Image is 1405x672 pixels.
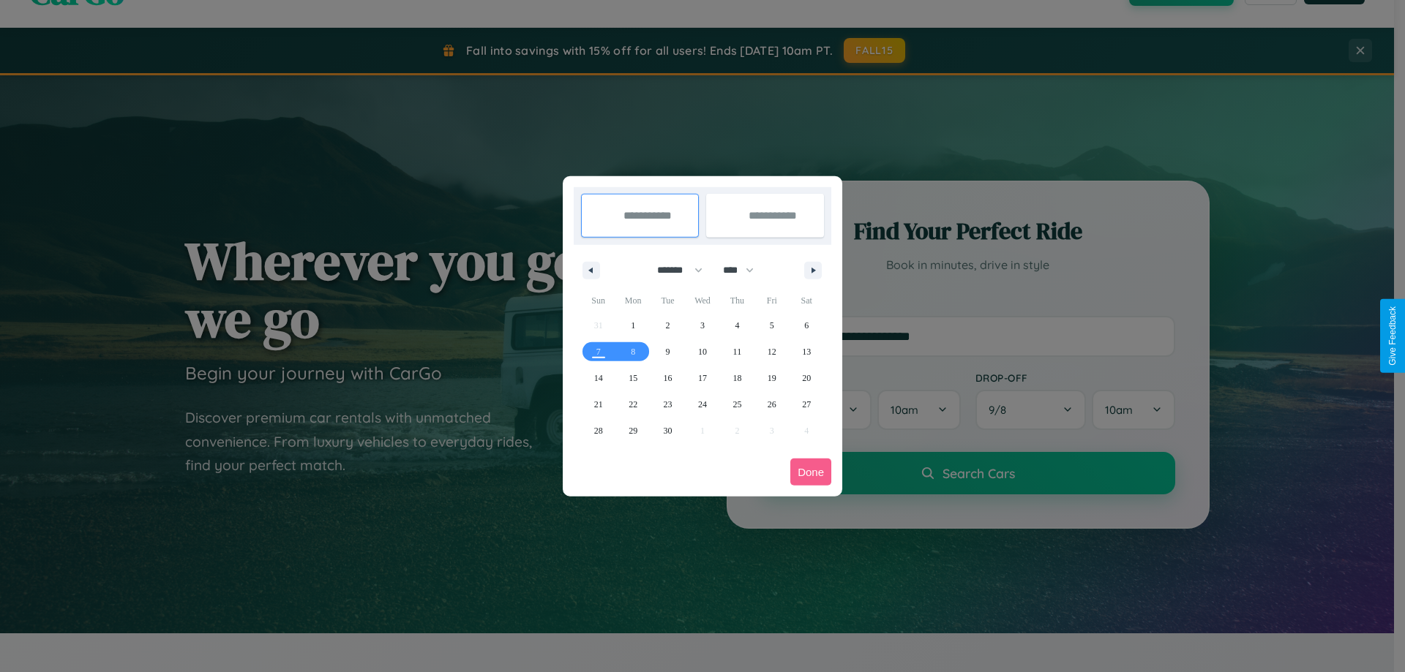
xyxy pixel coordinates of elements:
[581,391,615,418] button: 21
[790,339,824,365] button: 13
[754,339,789,365] button: 12
[651,391,685,418] button: 23
[594,365,603,391] span: 14
[594,418,603,444] span: 28
[685,365,719,391] button: 17
[651,365,685,391] button: 16
[664,418,672,444] span: 30
[1387,306,1398,366] div: Give Feedback
[651,312,685,339] button: 2
[629,418,637,444] span: 29
[802,339,811,365] span: 13
[720,391,754,418] button: 25
[733,339,742,365] span: 11
[790,458,831,486] button: Done
[754,391,789,418] button: 26
[720,312,754,339] button: 4
[790,365,824,391] button: 20
[594,391,603,418] span: 21
[770,312,774,339] span: 5
[664,365,672,391] span: 16
[666,339,670,365] span: 9
[629,391,637,418] span: 22
[615,418,650,444] button: 29
[631,339,635,365] span: 8
[615,365,650,391] button: 15
[581,339,615,365] button: 7
[581,289,615,312] span: Sun
[754,365,789,391] button: 19
[698,391,707,418] span: 24
[664,391,672,418] span: 23
[651,339,685,365] button: 9
[754,289,789,312] span: Fri
[802,365,811,391] span: 20
[615,289,650,312] span: Mon
[651,418,685,444] button: 30
[802,391,811,418] span: 27
[700,312,705,339] span: 3
[651,289,685,312] span: Tue
[790,312,824,339] button: 6
[615,312,650,339] button: 1
[581,418,615,444] button: 28
[735,312,739,339] span: 4
[685,312,719,339] button: 3
[733,365,741,391] span: 18
[720,339,754,365] button: 11
[804,312,809,339] span: 6
[754,312,789,339] button: 5
[581,365,615,391] button: 14
[596,339,601,365] span: 7
[720,289,754,312] span: Thu
[629,365,637,391] span: 15
[698,365,707,391] span: 17
[720,365,754,391] button: 18
[666,312,670,339] span: 2
[768,365,776,391] span: 19
[768,391,776,418] span: 26
[685,339,719,365] button: 10
[631,312,635,339] span: 1
[733,391,741,418] span: 25
[685,391,719,418] button: 24
[615,339,650,365] button: 8
[768,339,776,365] span: 12
[790,391,824,418] button: 27
[790,289,824,312] span: Sat
[685,289,719,312] span: Wed
[698,339,707,365] span: 10
[615,391,650,418] button: 22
